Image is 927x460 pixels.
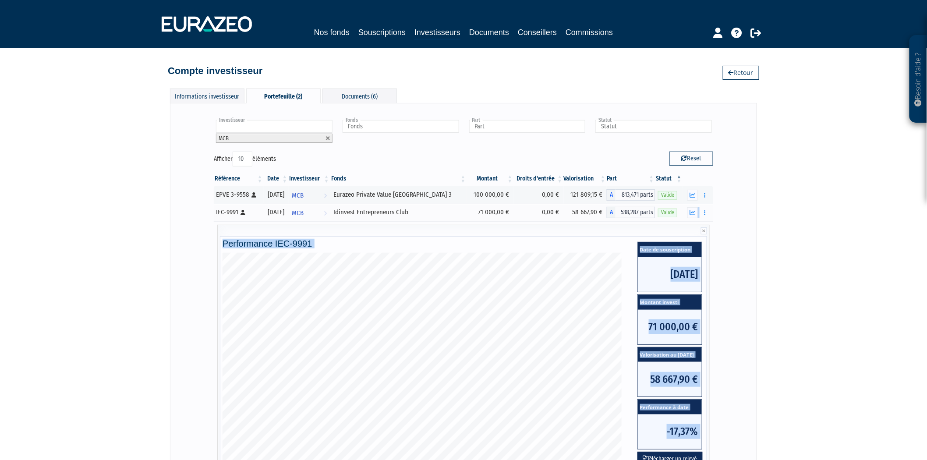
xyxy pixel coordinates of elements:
a: Retour [723,66,759,80]
td: 0,00 € [514,204,564,221]
span: Montant investi [638,295,702,310]
th: Droits d'entrée: activer pour trier la colonne par ordre croissant [514,171,564,186]
span: Valide [658,209,677,217]
td: 0,00 € [514,186,564,204]
span: Valide [658,191,677,199]
span: 813,471 parts [616,189,655,201]
span: MCB [219,135,229,142]
div: [DATE] [267,190,286,199]
a: Commissions [566,26,613,39]
div: A - Eurazeo Private Value Europe 3 [607,189,655,201]
td: 58 667,90 € [564,204,607,221]
td: 100 000,00 € [467,186,514,204]
h4: Compte investisseur [168,66,262,76]
th: Référence : activer pour trier la colonne par ordre croissant [214,171,264,186]
div: A - Idinvest Entrepreneurs Club [607,207,655,218]
div: Idinvest Entrepreneurs Club [333,208,464,217]
th: Part: activer pour trier la colonne par ordre croissant [607,171,655,186]
a: Nos fonds [314,26,350,39]
th: Valorisation: activer pour trier la colonne par ordre croissant [564,171,607,186]
div: IEC-9991 [216,208,261,217]
span: Date de souscription [638,242,702,257]
span: 538,287 parts [616,207,655,218]
div: [DATE] [267,208,286,217]
span: 58 667,90 € [638,362,702,396]
th: Montant: activer pour trier la colonne par ordre croissant [467,171,514,186]
i: Voir l'investisseur [324,188,327,204]
div: EPVE 3-9558 [216,190,261,199]
span: [DATE] [638,257,702,292]
label: Afficher éléments [214,152,276,166]
a: Souscriptions [358,26,406,39]
th: Fonds: activer pour trier la colonne par ordre croissant [330,171,467,186]
h4: Performance IEC-9991 [223,239,704,248]
a: Documents [469,26,509,39]
div: Eurazeo Private Value [GEOGRAPHIC_DATA] 3 [333,190,464,199]
span: Valorisation au [DATE] [638,347,702,362]
i: [Français] Personne physique [251,192,256,198]
span: MCB [292,188,304,204]
i: Voir l'investisseur [324,205,327,221]
div: Informations investisseur [170,88,244,103]
span: Performance à date [638,400,702,414]
td: 71 000,00 € [467,204,514,221]
select: Afficheréléments [233,152,252,166]
a: Conseillers [518,26,557,39]
img: 1732889491-logotype_eurazeo_blanc_rvb.png [162,16,252,32]
i: [Français] Personne physique [241,210,245,215]
th: Investisseur: activer pour trier la colonne par ordre croissant [289,171,330,186]
a: MCB [289,186,330,204]
span: -17,37% [638,414,702,449]
span: MCB [292,205,304,221]
a: Investisseurs [414,26,460,40]
span: 71 000,00 € [638,310,702,344]
div: Portefeuille (2) [246,88,321,103]
th: Date: activer pour trier la colonne par ordre croissant [264,171,289,186]
span: A [607,207,616,218]
div: Documents (6) [322,88,397,103]
th: Statut : activer pour trier la colonne par ordre d&eacute;croissant [655,171,683,186]
button: Reset [669,152,713,166]
span: A [607,189,616,201]
td: 121 809,15 € [564,186,607,204]
a: MCB [289,204,330,221]
p: Besoin d'aide ? [913,40,923,119]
